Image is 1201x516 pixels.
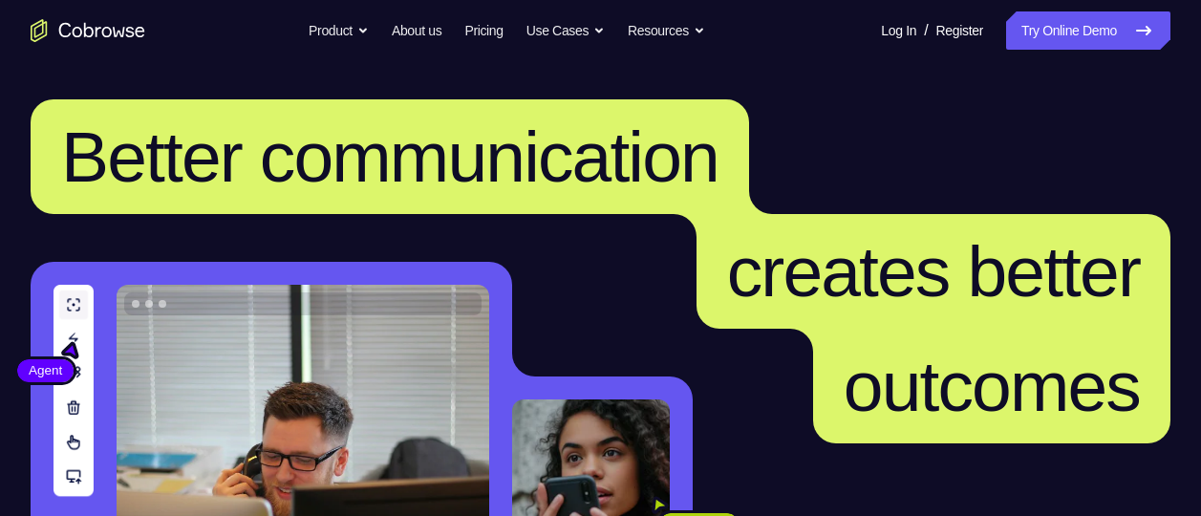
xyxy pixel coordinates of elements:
[936,11,983,50] a: Register
[526,11,605,50] button: Use Cases
[628,11,705,50] button: Resources
[31,19,145,42] a: Go to the home page
[392,11,441,50] a: About us
[1006,11,1170,50] a: Try Online Demo
[844,346,1140,426] span: outcomes
[61,117,718,197] span: Better communication
[309,11,369,50] button: Product
[881,11,916,50] a: Log In
[727,231,1140,312] span: creates better
[924,19,928,42] span: /
[464,11,503,50] a: Pricing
